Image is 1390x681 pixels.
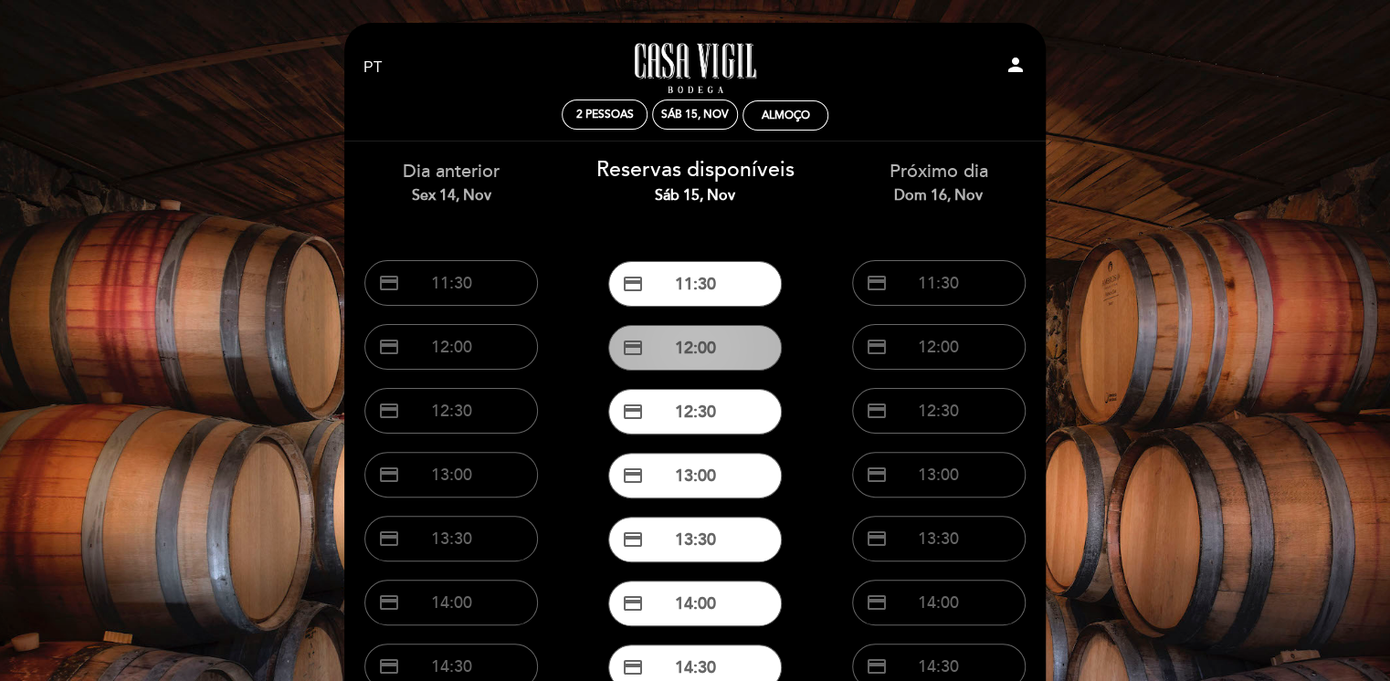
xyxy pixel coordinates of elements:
[762,109,810,122] div: Almoço
[622,401,644,423] span: credit_card
[378,464,400,486] span: credit_card
[852,516,1026,561] button: credit_card 13:30
[866,592,888,613] span: credit_card
[866,272,888,294] span: credit_card
[576,108,634,121] span: 2 pessoas
[622,273,644,295] span: credit_card
[608,325,782,371] button: credit_card 12:00
[1005,54,1027,76] i: person
[378,528,400,550] span: credit_card
[364,260,538,306] button: credit_card 11:30
[378,655,400,677] span: credit_card
[364,516,538,561] button: credit_card 13:30
[830,185,1047,206] div: Dom 16, nov
[343,185,560,206] div: Sex 14, nov
[364,388,538,434] button: credit_card 12:30
[364,452,538,498] button: credit_card 13:00
[622,337,644,359] span: credit_card
[608,517,782,562] button: credit_card 13:30
[622,656,644,678] span: credit_card
[852,260,1026,306] button: credit_card 11:30
[364,580,538,625] button: credit_card 14:00
[852,580,1026,625] button: credit_card 14:00
[852,452,1026,498] button: credit_card 13:00
[866,655,888,677] span: credit_card
[866,400,888,422] span: credit_card
[378,272,400,294] span: credit_card
[866,336,888,358] span: credit_card
[608,389,782,435] button: credit_card 12:30
[378,400,400,422] span: credit_card
[364,324,538,370] button: credit_card 12:00
[587,155,804,206] div: Reservas disponíveis
[608,581,782,626] button: credit_card 14:00
[378,336,400,358] span: credit_card
[866,464,888,486] span: credit_card
[608,261,782,307] button: credit_card 11:30
[852,388,1026,434] button: credit_card 12:30
[661,108,729,121] div: Sáb 15, nov
[378,592,400,613] span: credit_card
[581,43,809,93] a: Casa Vigil - Restaurante
[608,453,782,498] button: credit_card 13:00
[1005,54,1027,82] button: person
[622,465,644,487] span: credit_card
[830,159,1047,205] div: Próximo dia
[622,529,644,550] span: credit_card
[587,185,804,206] div: Sáb 15, nov
[852,324,1026,370] button: credit_card 12:00
[866,528,888,550] span: credit_card
[343,159,560,205] div: Dia anterior
[622,592,644,614] span: credit_card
